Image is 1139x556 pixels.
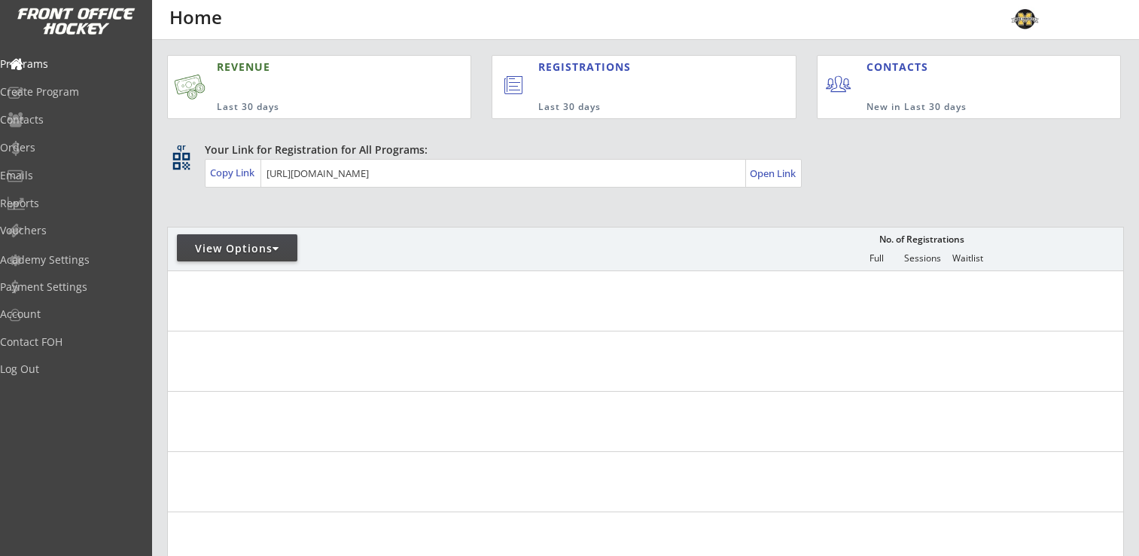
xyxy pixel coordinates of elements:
[875,234,968,245] div: No. of Registrations
[945,253,990,264] div: Waitlist
[538,101,734,114] div: Last 30 days
[177,241,297,256] div: View Options
[866,101,1051,114] div: New in Last 30 days
[750,163,797,184] a: Open Link
[172,142,190,152] div: qr
[900,253,945,264] div: Sessions
[854,253,899,264] div: Full
[217,60,399,75] div: REVENUE
[538,60,726,75] div: REGISTRATIONS
[210,166,257,179] div: Copy Link
[750,167,797,180] div: Open Link
[866,60,935,75] div: CONTACTS
[170,150,193,173] button: qr_code
[205,142,1077,157] div: Your Link for Registration for All Programs:
[217,101,399,114] div: Last 30 days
